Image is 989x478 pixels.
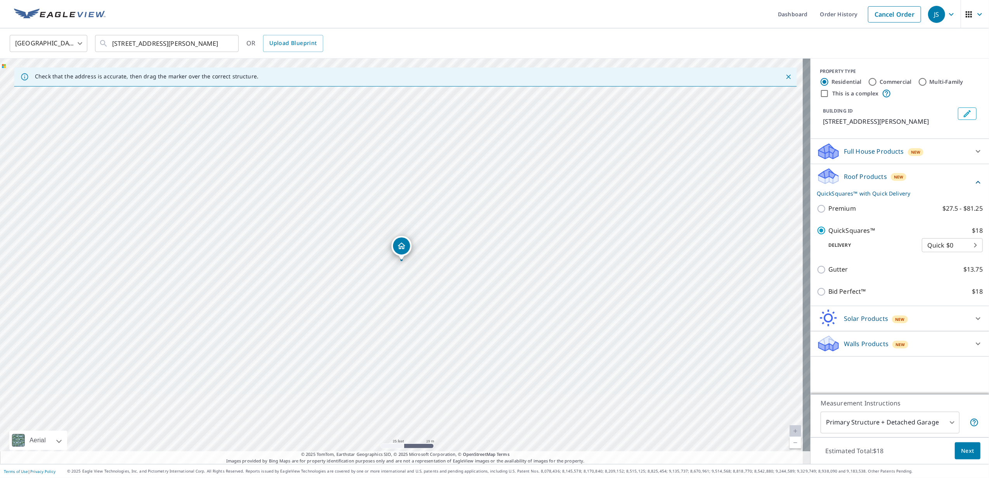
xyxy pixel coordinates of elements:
p: Premium [828,204,856,213]
span: Upload Blueprint [269,38,317,48]
p: Solar Products [844,314,888,323]
label: This is a complex [832,90,879,97]
label: Residential [831,78,862,86]
p: Gutter [828,265,848,274]
a: OpenStreetMap [463,451,495,457]
div: Walls ProductsNew [817,334,983,353]
p: [STREET_ADDRESS][PERSON_NAME] [823,117,955,126]
button: Edit building 1 [958,107,977,120]
p: QuickSquares™ with Quick Delivery [817,189,973,197]
p: Estimated Total: $18 [819,442,890,459]
div: Full House ProductsNew [817,142,983,161]
input: Search by address or latitude-longitude [112,33,223,54]
button: Close [783,72,793,82]
p: Roof Products [844,172,887,181]
div: Aerial [27,431,48,450]
p: | [4,469,55,474]
div: Primary Structure + Detached Garage [821,412,960,433]
span: Your report will include the primary structure and a detached garage if one exists. [970,418,979,427]
label: Commercial [880,78,912,86]
div: Roof ProductsNewQuickSquares™ with Quick Delivery [817,167,983,197]
p: $13.75 [963,265,983,274]
div: Solar ProductsNew [817,309,983,328]
p: Bid Perfect™ [828,287,866,296]
div: Aerial [9,431,67,450]
p: Measurement Instructions [821,398,979,408]
p: Delivery [817,242,922,249]
img: EV Logo [14,9,106,20]
span: New [911,149,921,155]
div: Quick $0 [922,234,983,256]
p: Full House Products [844,147,904,156]
span: New [894,174,904,180]
div: PROPERTY TYPE [820,68,980,75]
p: $27.5 - $81.25 [942,204,983,213]
p: © 2025 Eagle View Technologies, Inc. and Pictometry International Corp. All Rights Reserved. Repo... [67,468,985,474]
a: Current Level 20, Zoom Out [790,437,801,449]
label: Multi-Family [930,78,963,86]
div: [GEOGRAPHIC_DATA] [10,33,87,54]
div: OR [246,35,323,52]
a: Privacy Policy [30,469,55,474]
span: New [895,316,905,322]
p: QuickSquares™ [828,226,875,236]
a: Cancel Order [868,6,921,23]
span: Next [961,446,974,456]
span: New [895,341,905,348]
button: Next [955,442,980,460]
div: Dropped pin, building 1, Residential property, 318 Trudgeon Dr New Smyrna Beach, FL 32168 [391,236,412,260]
a: Terms of Use [4,469,28,474]
p: Walls Products [844,339,889,348]
p: $18 [972,226,983,236]
a: Upload Blueprint [263,35,323,52]
a: Current Level 20, Zoom In Disabled [790,425,801,437]
p: Check that the address is accurate, then drag the marker over the correct structure. [35,73,258,80]
p: BUILDING ID [823,107,853,114]
span: © 2025 TomTom, Earthstar Geographics SIO, © 2025 Microsoft Corporation, © [301,451,509,458]
div: JS [928,6,945,23]
p: $18 [972,287,983,296]
a: Terms [497,451,509,457]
